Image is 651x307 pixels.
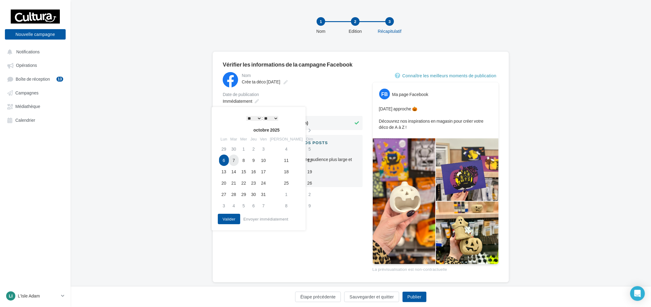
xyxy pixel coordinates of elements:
button: Notifications [4,46,64,57]
td: 1 [239,143,248,155]
td: 7 [258,200,268,211]
td: 28 [229,189,239,200]
td: 4 [268,143,304,155]
button: Envoyer immédiatement [241,215,291,223]
div: 3 [385,17,394,26]
div: Nom [242,73,361,78]
th: Lun [219,135,229,144]
td: 9 [304,200,315,211]
button: Étape précédente [295,292,341,302]
a: LI L'Isle Adam [5,290,66,302]
td: 1 [268,189,304,200]
th: Mar [229,135,239,144]
td: 31 [258,189,268,200]
td: 18 [268,166,304,177]
span: Calendrier [15,117,35,123]
td: 20 [219,177,229,189]
td: 17 [258,166,268,177]
th: Jeu [248,135,258,144]
td: 27 [219,189,229,200]
td: 16 [248,166,258,177]
a: Boîte de réception13 [4,73,67,85]
div: La prévisualisation est non-contractuelle [372,264,499,272]
span: Crée ta déco [DATE] [242,79,280,84]
td: 13 [219,166,229,177]
button: Publier [403,292,426,302]
td: 9 [248,155,258,166]
td: 24 [258,177,268,189]
a: Calendrier [4,114,67,125]
td: 15 [239,166,248,177]
span: Opérations [16,63,37,68]
a: Campagnes [4,87,67,98]
a: Opérations [4,59,67,71]
button: Sauvegarder et quitter [344,292,399,302]
td: 23 [248,177,258,189]
td: 6 [248,200,258,211]
td: 30 [229,143,239,155]
td: 3 [258,143,268,155]
td: 25 [268,177,304,189]
span: Médiathèque [15,104,40,109]
td: 21 [229,177,239,189]
td: 6 [219,155,229,166]
td: 4 [229,200,239,211]
td: 3 [219,200,229,211]
p: [DATE] approche 🎃 Découvrez nos inspirations en magasin pour créer votre déco de A à Z ! [379,106,492,130]
a: Médiathèque [4,101,67,112]
span: Boîte de réception [16,76,50,82]
button: Valider [218,214,241,224]
td: 2 [304,189,315,200]
div: : [231,113,293,123]
th: Mer [239,135,248,144]
td: 8 [268,200,304,211]
td: 5 [239,200,248,211]
td: 7 [229,155,239,166]
td: 12 [304,155,315,166]
td: 11 [268,155,304,166]
a: Connaître les meilleurs moments de publication [395,72,499,79]
th: octobre 2025 [229,125,304,135]
div: Vérifier les informations de la campagne Facebook [223,62,499,67]
td: 2 [248,143,258,155]
div: Open Intercom Messenger [630,286,645,301]
div: Récapitulatif [370,28,409,34]
td: 14 [229,166,239,177]
td: 30 [248,189,258,200]
td: 29 [239,189,248,200]
th: Ven [258,135,268,144]
td: 19 [304,166,315,177]
div: Nom [301,28,341,34]
div: 1 [317,17,325,26]
span: Campagnes [15,90,39,95]
button: Nouvelle campagne [5,29,66,40]
span: LI [9,293,13,299]
td: 10 [258,155,268,166]
div: Date de publication [223,92,363,97]
div: 13 [56,77,63,82]
p: L'Isle Adam [18,293,59,299]
div: 2 [351,17,360,26]
div: FB [379,89,390,99]
span: Notifications [16,49,40,54]
td: 22 [239,177,248,189]
div: Ma page Facebook [392,91,428,98]
td: 8 [239,155,248,166]
th: [PERSON_NAME] [268,135,304,144]
td: 29 [219,143,229,155]
td: 5 [304,143,315,155]
th: Dim [304,135,315,144]
div: Edition [336,28,375,34]
td: 26 [304,177,315,189]
span: Immédiatement [223,98,252,104]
